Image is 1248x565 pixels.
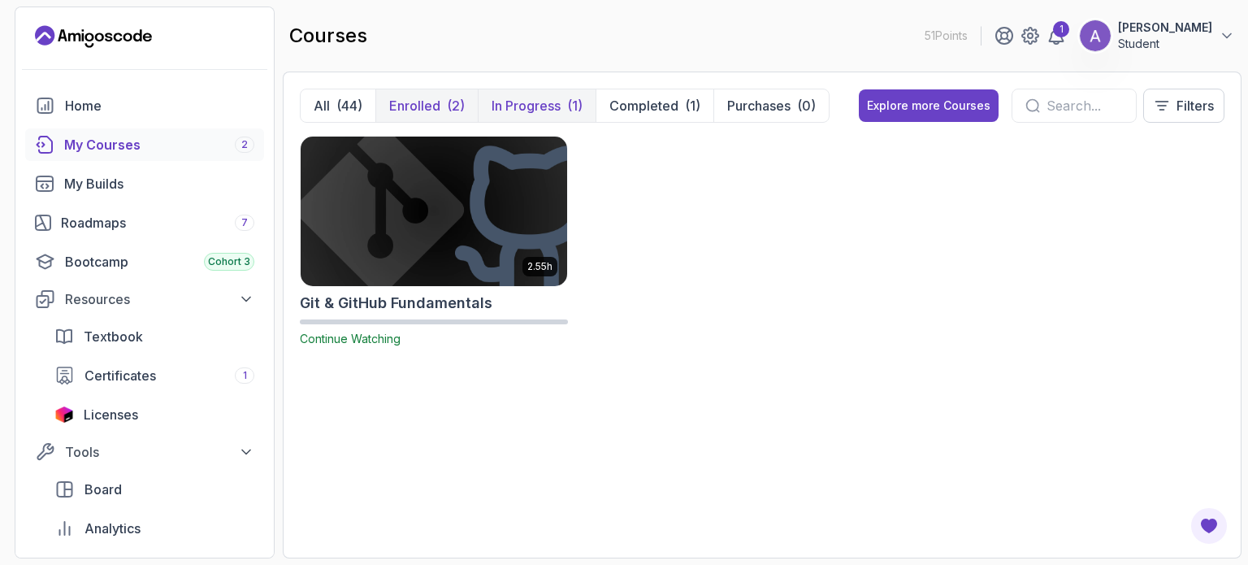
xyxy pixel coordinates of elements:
[45,512,264,545] a: analytics
[65,96,254,115] div: Home
[65,289,254,309] div: Resources
[25,246,264,278] a: bootcamp
[1189,506,1228,545] button: Open Feedback Button
[1143,89,1224,123] button: Filters
[797,96,816,115] div: (0)
[314,96,330,115] p: All
[1080,20,1111,51] img: user profile image
[84,480,122,499] span: Board
[867,98,990,114] div: Explore more Courses
[45,473,264,506] a: board
[925,28,968,44] p: 51 Points
[45,398,264,431] a: licenses
[713,89,829,122] button: Purchases(0)
[64,174,254,193] div: My Builds
[45,320,264,353] a: textbook
[300,292,492,315] h2: Git & GitHub Fundamentals
[447,96,465,115] div: (2)
[241,216,248,229] span: 7
[25,285,264,314] button: Resources
[25,89,264,122] a: home
[84,327,143,346] span: Textbook
[300,332,401,346] span: Continue Watching
[243,369,247,382] span: 1
[478,89,596,122] button: In Progress(1)
[685,96,700,115] div: (1)
[61,213,254,233] div: Roadmaps
[1046,26,1066,46] a: 1
[1176,96,1214,115] p: Filters
[609,96,678,115] p: Completed
[65,442,254,462] div: Tools
[389,96,440,115] p: Enrolled
[301,137,567,286] img: Git & GitHub Fundamentals card
[208,255,250,268] span: Cohort 3
[492,96,561,115] p: In Progress
[241,138,248,151] span: 2
[84,405,138,424] span: Licenses
[1046,96,1123,115] input: Search...
[1079,20,1235,52] button: user profile image[PERSON_NAME]Student
[25,437,264,467] button: Tools
[567,96,583,115] div: (1)
[289,23,367,49] h2: courses
[35,24,152,50] a: Landing page
[25,206,264,239] a: roadmaps
[1053,21,1069,37] div: 1
[84,366,156,385] span: Certificates
[527,260,552,273] p: 2.55h
[727,96,791,115] p: Purchases
[25,128,264,161] a: courses
[859,89,999,122] button: Explore more Courses
[84,519,141,538] span: Analytics
[65,252,254,272] div: Bootcamp
[301,89,375,122] button: All(44)
[45,359,264,392] a: certificates
[1118,36,1212,52] p: Student
[1118,20,1212,36] p: [PERSON_NAME]
[54,406,74,423] img: jetbrains icon
[596,89,713,122] button: Completed(1)
[25,167,264,200] a: builds
[375,89,478,122] button: Enrolled(2)
[336,96,362,115] div: (44)
[64,135,254,154] div: My Courses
